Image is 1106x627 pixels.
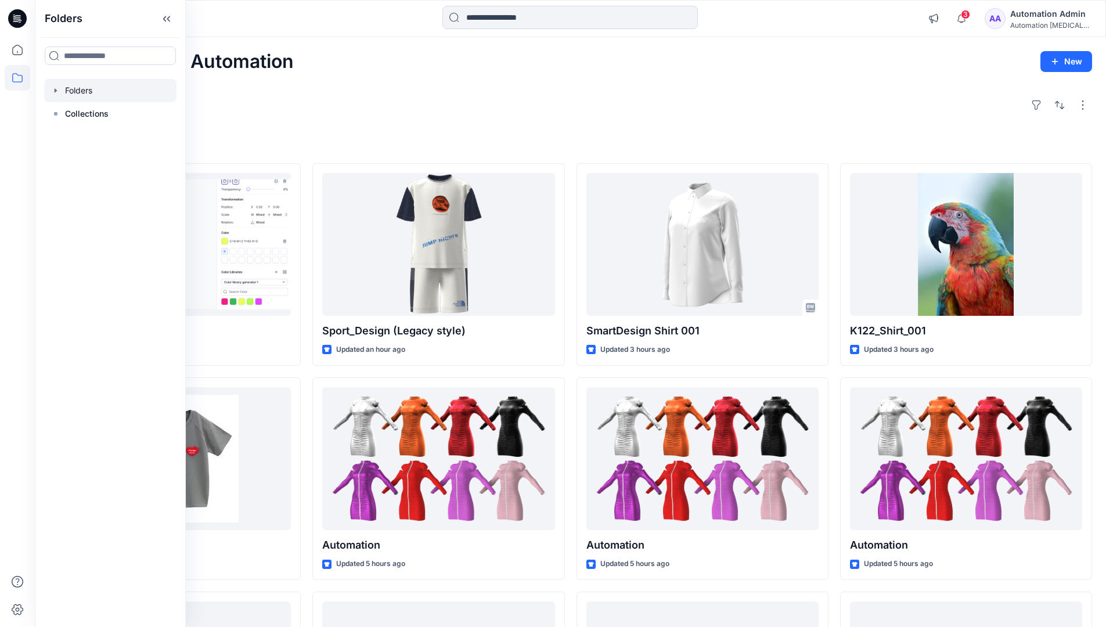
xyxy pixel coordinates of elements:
[336,344,405,356] p: Updated an hour ago
[322,537,554,553] p: Automation
[1010,21,1091,30] div: Automation [MEDICAL_DATA]...
[600,558,669,570] p: Updated 5 hours ago
[322,387,554,531] a: Automation
[322,323,554,339] p: Sport_Design (Legacy style)
[65,107,109,121] p: Collections
[586,323,819,339] p: SmartDesign Shirt 001
[49,138,1092,152] h4: Styles
[985,8,1006,29] div: AA
[864,558,933,570] p: Updated 5 hours ago
[322,173,554,316] a: Sport_Design (Legacy style)
[1010,7,1091,21] div: Automation Admin
[586,537,819,553] p: Automation
[850,537,1082,553] p: Automation
[1040,51,1092,72] button: New
[850,323,1082,339] p: K122_Shirt_001
[586,173,819,316] a: SmartDesign Shirt 001
[586,387,819,531] a: Automation
[336,558,405,570] p: Updated 5 hours ago
[850,173,1082,316] a: K122_Shirt_001
[850,387,1082,531] a: Automation
[600,344,670,356] p: Updated 3 hours ago
[961,10,970,19] span: 3
[864,344,934,356] p: Updated 3 hours ago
